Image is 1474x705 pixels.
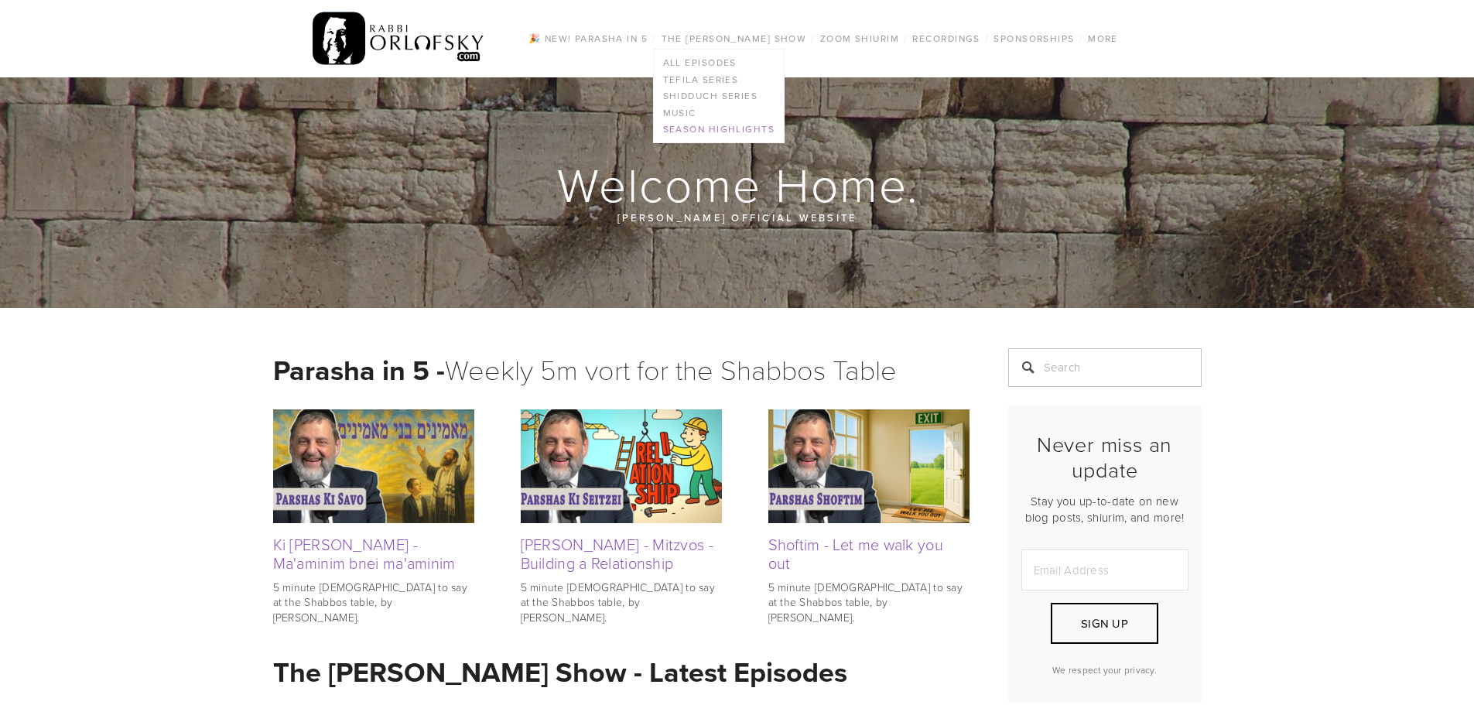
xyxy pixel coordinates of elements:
[652,32,656,45] span: /
[985,32,989,45] span: /
[654,87,784,104] a: Shidduch Series
[273,533,456,573] a: Ki [PERSON_NAME] - Ma'aminim bnei ma'aminim
[1008,348,1202,387] input: Search
[654,104,784,121] a: Music
[524,29,652,49] a: 🎉 NEW! Parasha in 5
[366,209,1109,226] p: [PERSON_NAME] official website
[989,29,1079,49] a: Sponsorships
[768,409,970,522] img: Shoftim - Let me walk you out
[1021,493,1188,525] p: Stay you up-to-date on new blog posts, shiurim, and more!
[521,580,722,625] p: 5 minute [DEMOGRAPHIC_DATA] to say at the Shabbos table, by [PERSON_NAME].
[273,409,474,522] img: Ki Savo - Ma'aminim bnei ma'aminim
[654,121,784,139] a: Season Highlights
[273,159,1203,209] h1: Welcome Home.
[273,350,445,390] strong: Parasha in 5 -
[1083,29,1123,49] a: More
[273,652,847,692] strong: The [PERSON_NAME] Show - Latest Episodes
[521,409,722,522] img: Ki Seitzei - Mitzvos - Building a Relationship
[654,54,784,71] a: All Episodes
[908,29,984,49] a: Recordings
[657,29,812,49] a: The [PERSON_NAME] Show
[1021,432,1188,482] h2: Never miss an update
[904,32,908,45] span: /
[816,29,904,49] a: Zoom Shiurim
[273,348,970,391] h1: Weekly 5m vort for the Shabbos Table
[1079,32,1083,45] span: /
[768,533,944,573] a: Shoftim - Let me walk you out
[313,9,485,69] img: RabbiOrlofsky.com
[1051,603,1158,644] button: Sign Up
[768,580,970,625] p: 5 minute [DEMOGRAPHIC_DATA] to say at the Shabbos table, by [PERSON_NAME].
[811,32,815,45] span: /
[1021,663,1188,676] p: We respect your privacy.
[1021,549,1188,590] input: Email Address
[521,533,714,573] a: [PERSON_NAME] - Mitzvos - Building a Relationship
[1081,615,1128,631] span: Sign Up
[654,71,784,88] a: Tefila series
[273,580,474,625] p: 5 minute [DEMOGRAPHIC_DATA] to say at the Shabbos table, by [PERSON_NAME].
